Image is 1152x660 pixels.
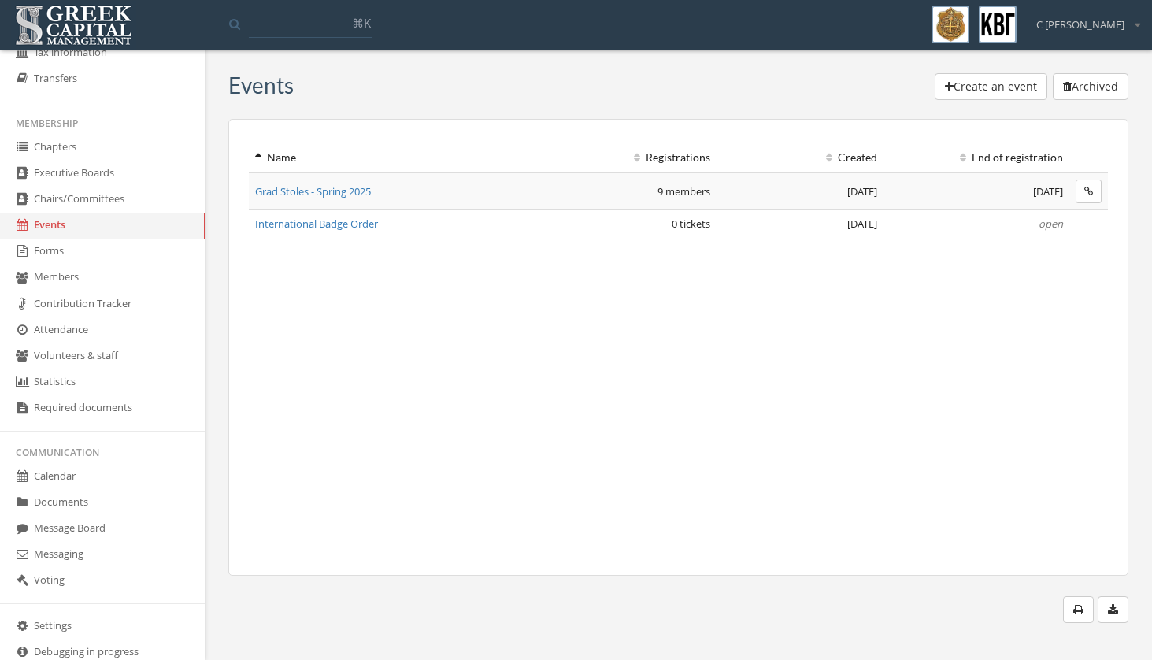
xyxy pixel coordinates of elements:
a: Grad Stoles - Spring 2025 [255,184,371,198]
td: [DATE] [717,172,883,210]
th: Name [249,143,532,172]
span: C [PERSON_NAME] [1036,17,1124,32]
button: Create an event [935,73,1047,100]
span: ⌘K [352,15,371,31]
button: Archived [1053,73,1128,100]
th: End of registration [883,143,1069,172]
div: C [PERSON_NAME] [1026,6,1140,32]
a: International Badge Order [255,217,378,231]
th: Registrations [532,143,717,172]
td: 0 tickets [532,210,717,238]
td: [DATE] [883,172,1069,210]
h3: Event s [228,73,294,98]
th: Created [717,143,883,172]
em: open [1039,217,1063,231]
td: [DATE] [717,210,883,238]
td: 9 members [532,172,717,210]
